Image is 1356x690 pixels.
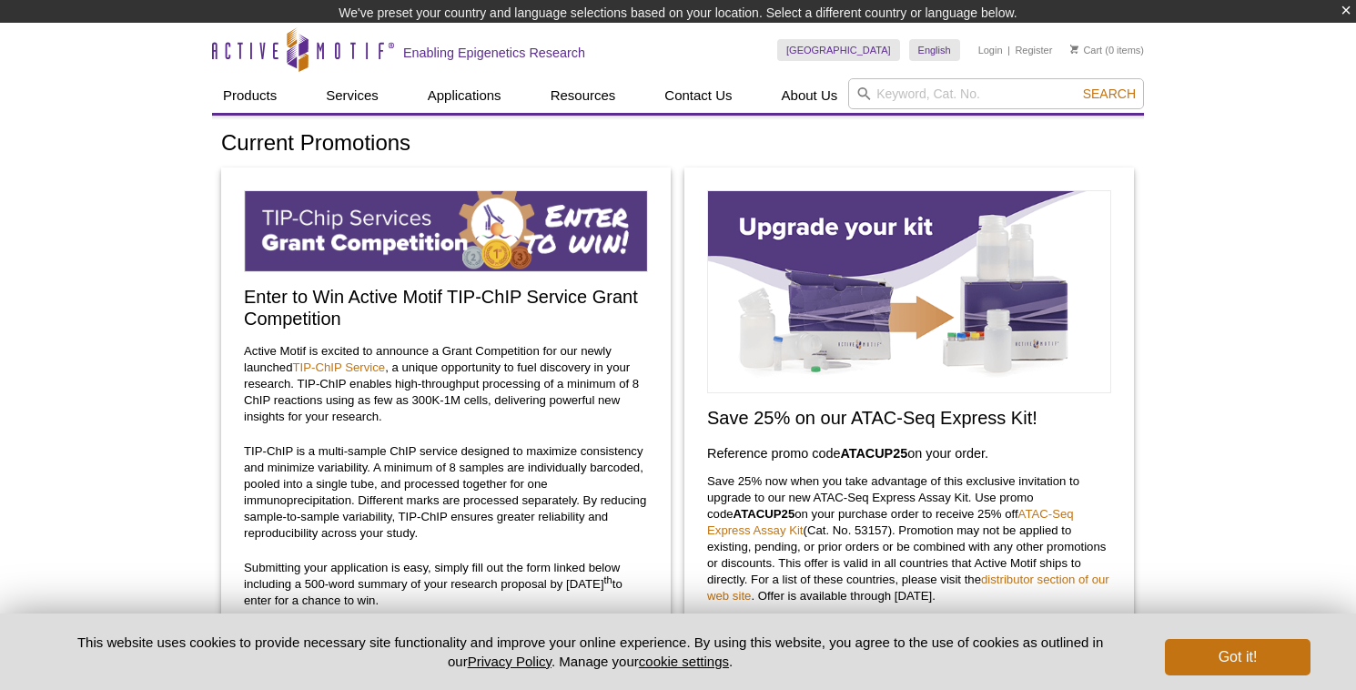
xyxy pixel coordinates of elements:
[403,45,585,61] h2: Enabling Epigenetics Research
[777,39,900,61] a: [GEOGRAPHIC_DATA]
[244,343,648,425] p: Active Motif is excited to announce a Grant Competition for our newly launched , a unique opportu...
[1007,39,1010,61] li: |
[244,443,648,542] p: TIP-ChIP is a multi-sample ChIP service designed to maximize consistency and minimize variability...
[244,286,648,330] h2: Enter to Win Active Motif TIP-ChIP Service Grant Competition
[1070,45,1078,54] img: Your Cart
[1165,639,1310,675] button: Got it!
[604,573,612,584] sup: th
[771,78,849,113] a: About Us
[293,360,386,374] a: TIP-ChIP Service
[840,446,907,461] strong: ATACUP25
[1070,44,1102,56] a: Cart
[653,78,743,113] a: Contact Us
[417,78,512,113] a: Applications
[1083,86,1136,101] span: Search
[707,442,1111,464] h3: Reference promo code on your order.
[909,39,960,61] a: English
[212,78,288,113] a: Products
[1070,39,1144,61] li: (0 items)
[244,190,648,272] img: TIP-ChIP Service Grant Competition
[1078,86,1141,102] button: Search
[315,78,390,113] a: Services
[468,654,552,669] a: Privacy Policy
[639,654,729,669] button: cookie settings
[707,407,1111,429] h2: Save 25% on our ATAC-Seq Express Kit!
[221,131,1135,157] h1: Current Promotions
[734,507,795,521] strong: ATACUP25
[978,44,1003,56] a: Login
[707,573,1109,603] a: distributor section of our web site
[848,78,1144,109] input: Keyword, Cat. No.
[707,190,1111,393] img: Save on ATAC-Seq Express Assay Kit
[540,78,627,113] a: Resources
[1015,44,1052,56] a: Register
[46,633,1135,671] p: This website uses cookies to provide necessary site functionality and improve your online experie...
[707,473,1111,604] p: Save 25% now when you take advantage of this exclusive invitation to upgrade to our new ATAC-Seq ...
[244,560,648,609] p: Submitting your application is easy, simply fill out the form linked below including a 500-word s...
